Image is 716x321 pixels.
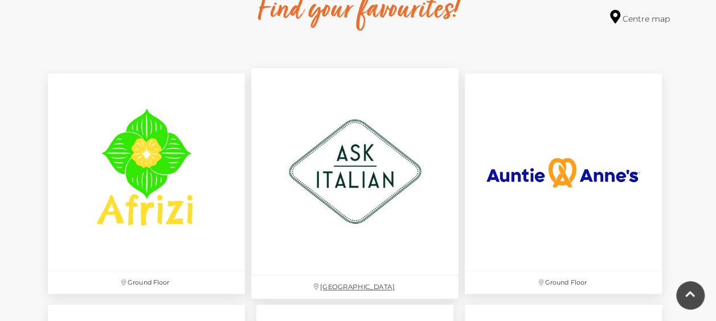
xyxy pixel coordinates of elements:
[251,275,459,299] p: [GEOGRAPHIC_DATA]
[246,62,465,305] a: [GEOGRAPHIC_DATA]
[459,68,668,299] a: Ground Floor
[465,271,662,294] p: Ground Floor
[48,271,245,294] p: Ground Floor
[42,68,251,299] a: Ground Floor
[610,10,670,25] a: Centre map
